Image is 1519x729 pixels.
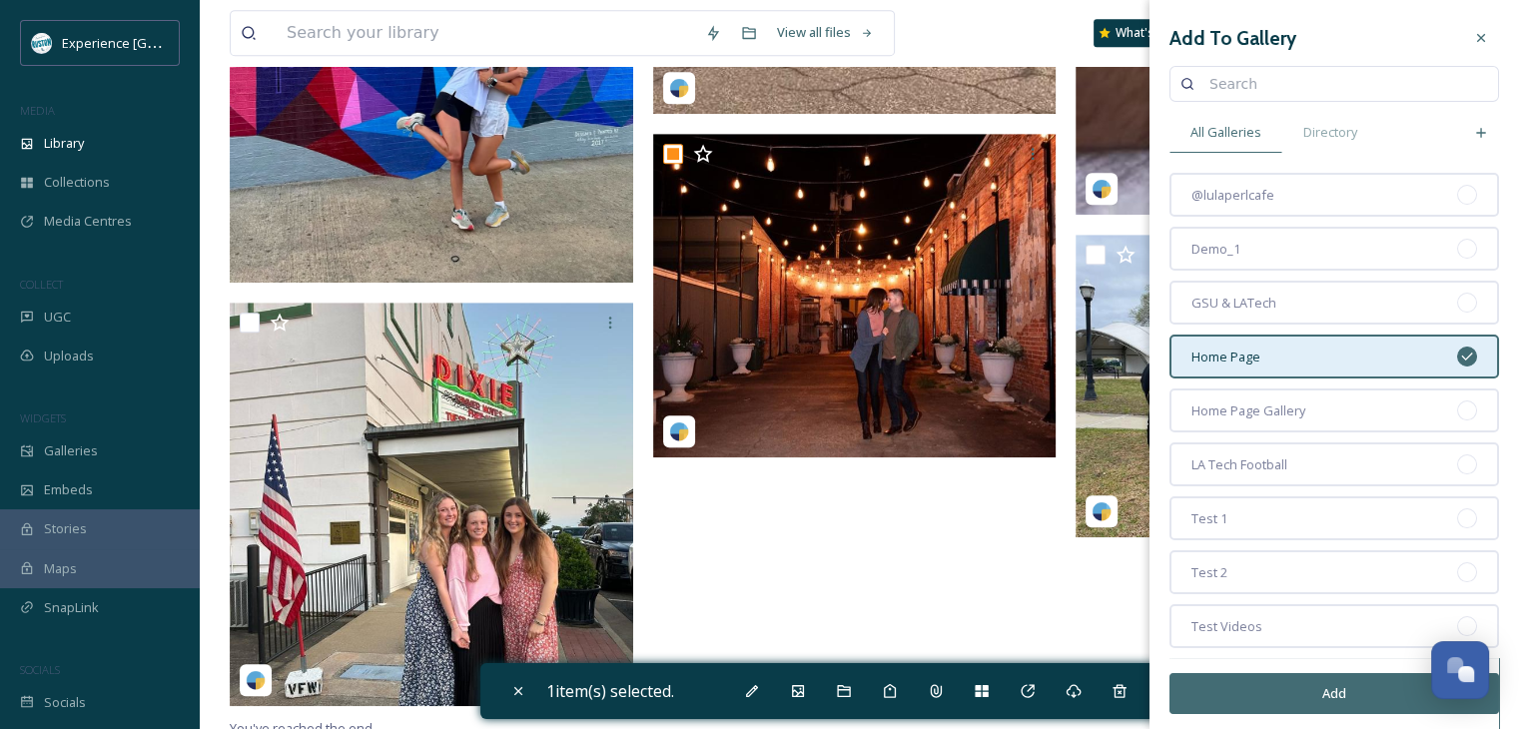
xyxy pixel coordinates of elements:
[1094,19,1193,47] a: What's New
[44,173,110,192] span: Collections
[1191,240,1240,259] span: Demo_1
[246,670,266,690] img: snapsea-logo.png
[20,662,60,677] span: SOCIALS
[44,519,87,538] span: Stories
[20,410,66,425] span: WIDGETS
[1303,123,1357,142] span: Directory
[1191,294,1276,313] span: GSU & LATech
[1191,186,1274,205] span: @lulaperlcafe
[44,598,99,617] span: SnapLink
[230,303,633,706] img: rustoncvb-4999974.jpg
[1191,617,1262,636] span: Test Videos
[62,33,260,52] span: Experience [GEOGRAPHIC_DATA]
[653,134,1057,456] img: rustoncvb-5000093.jpg
[44,441,98,460] span: Galleries
[1191,509,1227,528] span: Test 1
[669,421,689,441] img: snapsea-logo.png
[44,308,71,327] span: UGC
[546,680,674,702] span: 1 item(s) selected.
[1076,235,1479,537] img: rustoncvb-5000068.jpg
[32,33,52,53] img: 24IZHUKKFBA4HCESFN4PRDEIEY.avif
[1190,123,1261,142] span: All Galleries
[1169,24,1296,53] h3: Add To Gallery
[44,134,84,153] span: Library
[1191,455,1287,474] span: LA Tech Football
[767,13,884,52] a: View all files
[1092,501,1112,521] img: snapsea-logo.png
[669,78,689,98] img: snapsea-logo.png
[44,693,86,712] span: Socials
[20,103,55,118] span: MEDIA
[1431,641,1489,699] button: Open Chat
[1191,563,1227,582] span: Test 2
[1092,179,1112,199] img: snapsea-logo.png
[1191,401,1305,420] span: Home Page Gallery
[44,347,94,365] span: Uploads
[1199,64,1488,104] input: Search
[277,11,695,55] input: Search your library
[44,559,77,578] span: Maps
[20,277,63,292] span: COLLECT
[1191,348,1260,366] span: Home Page
[1169,673,1499,714] button: Add
[44,480,93,499] span: Embeds
[44,212,132,231] span: Media Centres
